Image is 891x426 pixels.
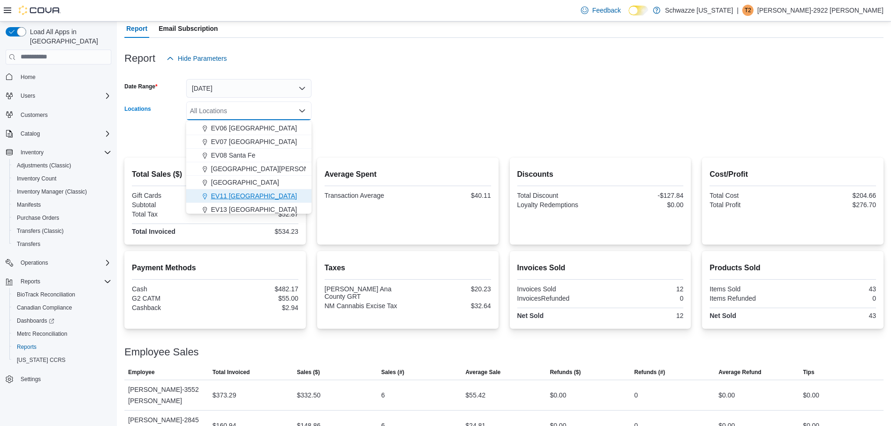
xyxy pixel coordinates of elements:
[124,380,209,410] div: [PERSON_NAME]-3552 [PERSON_NAME]
[17,257,52,268] button: Operations
[17,128,43,139] button: Catalog
[803,390,819,401] div: $0.00
[13,199,44,210] a: Manifests
[9,301,115,314] button: Canadian Compliance
[186,176,311,189] button: [GEOGRAPHIC_DATA]
[132,295,213,302] div: G2 CATM
[795,192,876,199] div: $204.66
[17,175,57,182] span: Inventory Count
[186,162,311,176] button: [GEOGRAPHIC_DATA][PERSON_NAME]
[710,169,876,180] h2: Cost/Profit
[710,192,791,199] div: Total Cost
[124,105,151,113] label: Locations
[2,372,115,386] button: Settings
[13,173,60,184] a: Inventory Count
[2,70,115,84] button: Home
[13,315,111,326] span: Dashboards
[602,201,683,209] div: $0.00
[795,295,876,302] div: 0
[17,109,51,121] a: Customers
[163,49,231,68] button: Hide Parameters
[17,162,71,169] span: Adjustments (Classic)
[132,201,213,209] div: Subtotal
[297,368,320,376] span: Sales ($)
[13,160,111,171] span: Adjustments (Classic)
[13,238,44,250] a: Transfers
[381,390,385,401] div: 6
[211,178,279,187] span: [GEOGRAPHIC_DATA]
[186,135,311,149] button: EV07 [GEOGRAPHIC_DATA]
[13,354,111,366] span: Washington CCRS
[132,210,213,218] div: Total Tax
[13,315,58,326] a: Dashboards
[795,312,876,319] div: 43
[602,295,683,302] div: 0
[795,285,876,293] div: 43
[517,192,599,199] div: Total Discount
[21,375,41,383] span: Settings
[550,368,581,376] span: Refunds ($)
[17,201,41,209] span: Manifests
[9,314,115,327] a: Dashboards
[13,186,91,197] a: Inventory Manager (Classic)
[17,147,47,158] button: Inventory
[517,201,599,209] div: Loyalty Redemptions
[795,201,876,209] div: $276.70
[132,262,298,274] h2: Payment Methods
[17,240,40,248] span: Transfers
[298,107,306,115] button: Close list of options
[13,225,67,237] a: Transfers (Classic)
[757,5,884,16] p: [PERSON_NAME]-2922 [PERSON_NAME]
[21,278,40,285] span: Reports
[124,347,199,358] h3: Employee Sales
[634,390,638,401] div: 0
[217,304,298,311] div: $2.94
[517,312,544,319] strong: Net Sold
[21,111,48,119] span: Customers
[718,390,735,401] div: $0.00
[742,5,753,16] div: Turner-2922 Ashby
[211,164,333,173] span: [GEOGRAPHIC_DATA][PERSON_NAME]
[550,390,566,401] div: $0.00
[634,368,665,376] span: Refunds (#)
[9,198,115,211] button: Manifests
[517,285,599,293] div: Invoices Sold
[186,189,311,203] button: EV11 [GEOGRAPHIC_DATA]
[325,169,491,180] h2: Average Spent
[13,212,111,224] span: Purchase Orders
[17,276,44,287] button: Reports
[6,66,111,411] nav: Complex example
[718,368,761,376] span: Average Refund
[629,6,648,15] input: Dark Mode
[710,295,791,302] div: Items Refunded
[128,368,155,376] span: Employee
[325,285,406,300] div: [PERSON_NAME] Ana County GRT
[13,225,111,237] span: Transfers (Classic)
[9,185,115,198] button: Inventory Manager (Classic)
[9,211,115,224] button: Purchase Orders
[17,291,75,298] span: BioTrack Reconciliation
[2,256,115,269] button: Operations
[17,147,111,158] span: Inventory
[2,275,115,288] button: Reports
[13,173,111,184] span: Inventory Count
[17,214,59,222] span: Purchase Orders
[132,228,175,235] strong: Total Invoiced
[710,201,791,209] div: Total Profit
[186,79,311,98] button: [DATE]
[13,302,111,313] span: Canadian Compliance
[21,130,40,137] span: Catalog
[17,276,111,287] span: Reports
[186,203,311,217] button: EV13 [GEOGRAPHIC_DATA]
[132,285,213,293] div: Cash
[217,210,298,218] div: $52.87
[517,169,684,180] h2: Discounts
[211,137,297,146] span: EV07 [GEOGRAPHIC_DATA]
[13,238,111,250] span: Transfers
[17,128,111,139] span: Catalog
[17,343,36,351] span: Reports
[602,192,683,199] div: -$127.84
[126,19,147,38] span: Report
[159,19,218,38] span: Email Subscription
